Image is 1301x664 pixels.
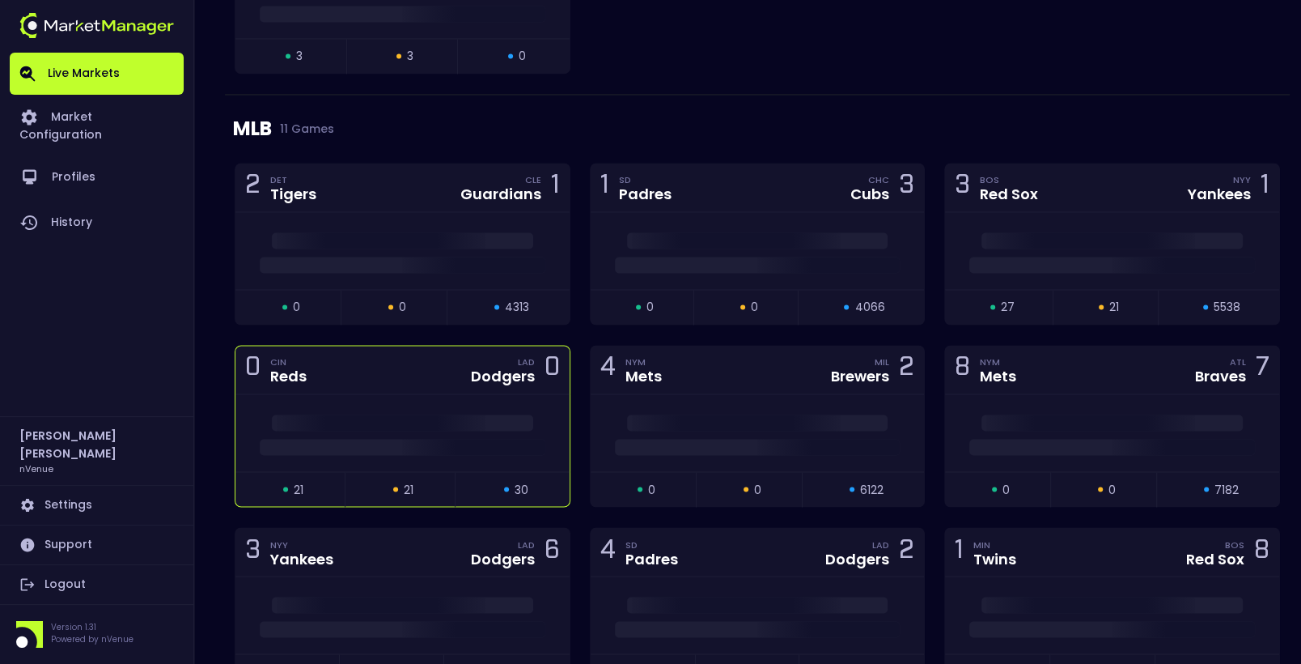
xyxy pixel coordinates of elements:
[545,355,560,385] div: 0
[973,551,1016,566] div: Twins
[1254,537,1269,567] div: 8
[19,427,174,462] h2: [PERSON_NAME] [PERSON_NAME]
[51,621,133,633] p: Version 1.31
[872,538,889,551] div: LAD
[10,155,184,200] a: Profiles
[980,369,1016,384] div: Mets
[10,95,184,155] a: Market Configuration
[245,355,261,385] div: 0
[899,355,914,385] div: 2
[404,481,413,498] span: 21
[51,633,133,645] p: Powered by nVenue
[233,95,1282,163] div: MLB
[980,187,1038,202] div: Red Sox
[980,355,1016,368] div: NYM
[471,551,535,566] div: Dodgers
[1214,481,1239,498] span: 7182
[10,565,184,604] a: Logout
[1261,172,1269,202] div: 1
[1233,173,1251,186] div: NYY
[646,299,654,316] span: 0
[1186,551,1244,566] div: Red Sox
[505,299,529,316] span: 4313
[1109,299,1119,316] span: 21
[10,200,184,245] a: History
[854,299,884,316] span: 4066
[518,355,535,368] div: LAD
[270,355,307,368] div: CIN
[860,481,884,498] span: 6122
[625,369,662,384] div: Mets
[471,369,535,384] div: Dodgers
[270,538,333,551] div: NYY
[1230,355,1246,368] div: ATL
[899,537,914,567] div: 2
[825,551,889,566] div: Dodgers
[272,122,334,135] span: 11 Games
[831,369,889,384] div: Brewers
[899,172,914,202] div: 3
[1256,355,1269,385] div: 7
[625,551,678,566] div: Padres
[19,13,174,38] img: logo
[293,299,300,316] span: 0
[399,299,406,316] span: 0
[519,48,526,65] span: 0
[648,481,655,498] span: 0
[955,537,964,567] div: 1
[955,355,970,385] div: 8
[407,48,413,65] span: 3
[294,481,303,498] span: 21
[10,486,184,525] a: Settings
[551,172,560,202] div: 1
[515,481,528,498] span: 30
[751,299,758,316] span: 0
[1214,299,1240,316] span: 5538
[1001,299,1015,316] span: 27
[518,538,535,551] div: LAD
[270,551,333,566] div: Yankees
[625,538,678,551] div: SD
[619,187,672,202] div: Padres
[850,187,889,202] div: Cubs
[1188,187,1251,202] div: Yankees
[1225,538,1244,551] div: BOS
[19,462,53,475] h3: nVenue
[245,537,261,567] div: 3
[296,48,303,65] span: 3
[1002,481,1010,498] span: 0
[10,526,184,564] a: Support
[460,187,541,202] div: Guardians
[600,355,616,385] div: 4
[270,187,316,202] div: Tigers
[10,53,184,95] a: Live Markets
[868,173,889,186] div: CHC
[245,172,261,202] div: 2
[980,173,1038,186] div: BOS
[875,355,889,368] div: MIL
[754,481,761,498] span: 0
[973,538,1016,551] div: MIN
[525,173,541,186] div: CLE
[1195,369,1246,384] div: Braves
[600,537,616,567] div: 4
[10,621,184,648] div: Version 1.31Powered by nVenue
[619,173,672,186] div: SD
[270,173,316,186] div: DET
[955,172,970,202] div: 3
[600,172,609,202] div: 1
[270,369,307,384] div: Reds
[545,537,560,567] div: 6
[1108,481,1116,498] span: 0
[625,355,662,368] div: NYM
